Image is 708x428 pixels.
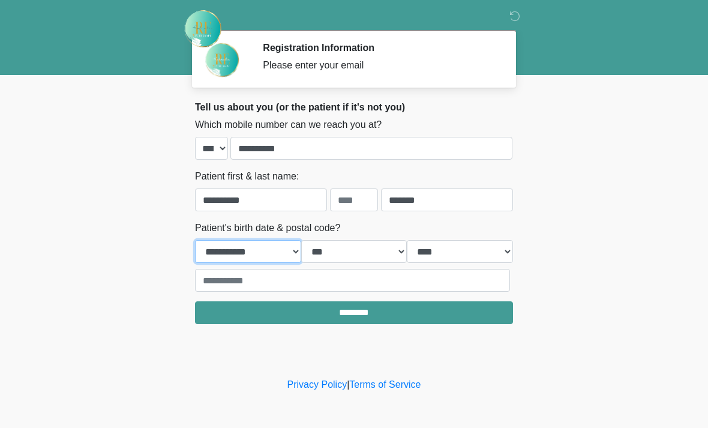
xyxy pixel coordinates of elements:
label: Patient first & last name: [195,169,299,184]
a: Terms of Service [349,379,421,390]
h2: Tell us about you (or the patient if it's not you) [195,101,513,113]
label: Which mobile number can we reach you at? [195,118,382,132]
img: Rehydrate Aesthetics & Wellness Logo [183,9,223,49]
div: Please enter your email [263,58,495,73]
img: Agent Avatar [204,42,240,78]
a: Privacy Policy [287,379,347,390]
label: Patient's birth date & postal code? [195,221,340,235]
a: | [347,379,349,390]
